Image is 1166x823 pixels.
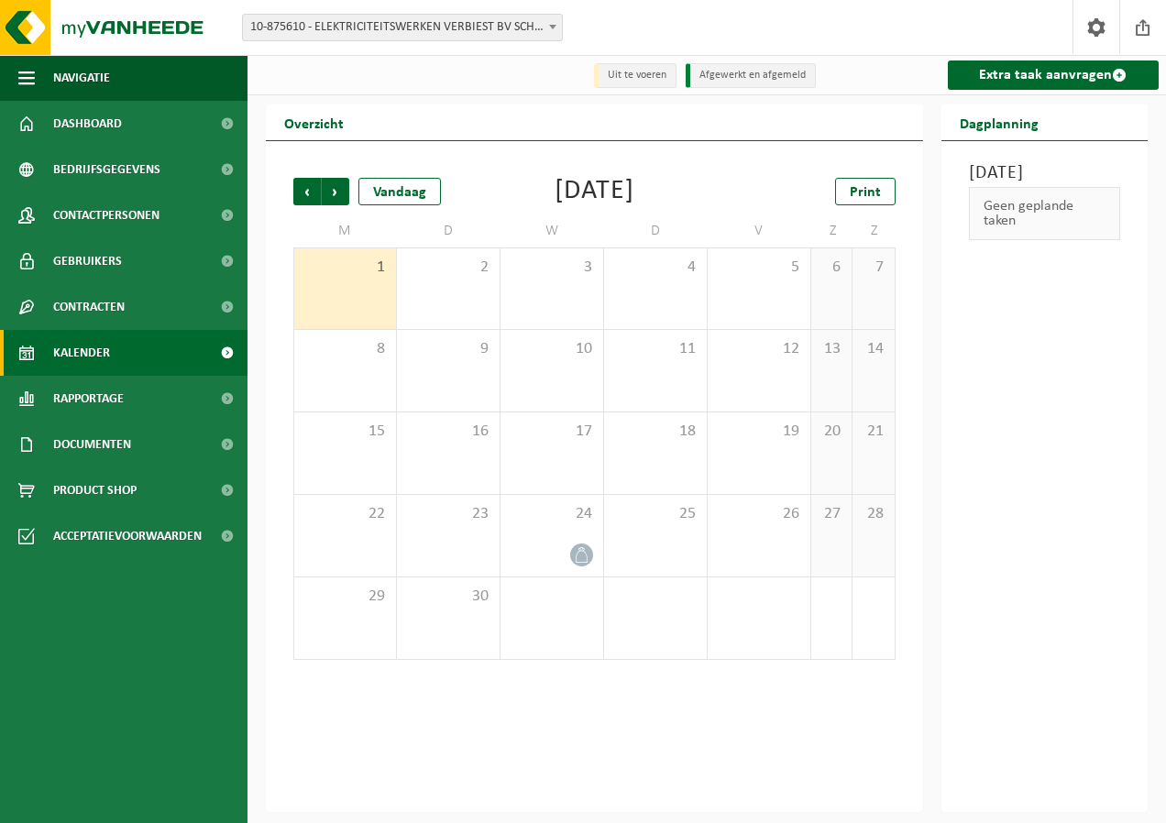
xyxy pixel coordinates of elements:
span: 8 [303,339,387,359]
span: 15 [303,422,387,442]
span: 27 [820,504,843,524]
span: 17 [510,422,594,442]
span: 29 [303,587,387,607]
span: Bedrijfsgegevens [53,147,160,192]
span: 11 [613,339,698,359]
td: D [397,214,500,247]
li: Uit te voeren [594,63,676,88]
td: Z [811,214,853,247]
span: Acceptatievoorwaarden [53,513,202,559]
span: 6 [820,258,843,278]
span: 26 [717,504,801,524]
span: 20 [820,422,843,442]
span: 21 [862,422,885,442]
span: 30 [406,587,490,607]
td: D [604,214,708,247]
div: Geen geplande taken [969,187,1121,240]
span: 19 [717,422,801,442]
span: 16 [406,422,490,442]
span: 28 [862,504,885,524]
span: Rapportage [53,376,124,422]
span: 12 [717,339,801,359]
span: Documenten [53,422,131,467]
span: Navigatie [53,55,110,101]
h2: Dagplanning [941,104,1057,140]
span: Print [850,185,881,200]
a: Extra taak aanvragen [948,60,1160,90]
span: 4 [613,258,698,278]
span: 2 [406,258,490,278]
div: [DATE] [555,178,634,205]
a: Print [835,178,896,205]
span: 7 [862,258,885,278]
span: 22 [303,504,387,524]
span: Gebruikers [53,238,122,284]
span: 14 [862,339,885,359]
span: 18 [613,422,698,442]
span: 5 [717,258,801,278]
h3: [DATE] [969,159,1121,187]
span: 10 [510,339,594,359]
span: 10-875610 - ELEKTRICITEITSWERKEN VERBIEST BV SCHILDE - SCHILDE [243,15,562,40]
span: Volgende [322,178,349,205]
span: 24 [510,504,594,524]
span: Product Shop [53,467,137,513]
span: Kalender [53,330,110,376]
td: Z [852,214,895,247]
span: 9 [406,339,490,359]
span: Vorige [293,178,321,205]
td: M [293,214,397,247]
span: 25 [613,504,698,524]
h2: Overzicht [266,104,362,140]
span: Contactpersonen [53,192,159,238]
span: 13 [820,339,843,359]
span: Contracten [53,284,125,330]
span: Dashboard [53,101,122,147]
span: 23 [406,504,490,524]
td: V [708,214,811,247]
li: Afgewerkt en afgemeld [686,63,816,88]
span: 1 [303,258,387,278]
div: Vandaag [358,178,441,205]
span: 3 [510,258,594,278]
span: 10-875610 - ELEKTRICITEITSWERKEN VERBIEST BV SCHILDE - SCHILDE [242,14,563,41]
td: W [500,214,604,247]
